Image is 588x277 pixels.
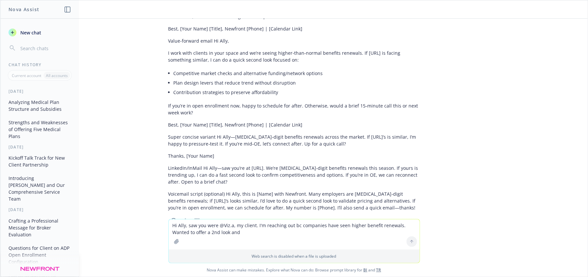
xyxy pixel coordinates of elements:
[192,216,202,226] button: Thumbs down
[19,29,41,36] span: New chat
[12,73,41,78] p: Current account
[3,263,585,277] span: Nova Assist can make mistakes. Explore what Nova can do: Browse prompt library for and
[46,73,68,78] p: All accounts
[174,88,420,97] li: Contribution strategies to preserve affordability
[168,102,420,116] p: If you’re in open enrollment now, happy to schedule for after. Otherwise, would a brief 15‑minute...
[6,152,74,170] button: Kickoff Talk Track for New Client Partnership
[168,165,420,185] p: LinkedIn/InMail Hi Ally—saw you’re at [URL]. We’re [MEDICAL_DATA]‑digit benefits renewals this se...
[6,97,74,114] button: Analyzing Medical Plan Structure and Subsidies
[1,89,79,94] div: [DATE]
[168,49,420,63] p: I work with clients in your space and we’re seeing higher‑than‑normal benefits renewals. If [URL]...
[6,117,74,142] button: Strengths and Weaknesses of Offering Five Medical Plans
[9,6,39,13] h1: Nova Assist
[168,37,420,44] p: Value-forward email Hi Ally,
[174,69,420,78] li: Competitive market checks and alternative funding/network options
[376,267,381,273] a: TR
[168,152,420,159] p: Thanks, [Your Name]
[168,190,420,211] p: Voicemail script (optional) Hi Ally, this is [Name] with Newfront. Many employers are [MEDICAL_DA...
[6,27,74,38] button: New chat
[168,121,420,128] p: Best, [Your Name] [Title], Newfront [Phone] | [Calendar Link]
[1,62,79,68] div: Chat History
[6,215,74,240] button: Crafting a Professional Message for Broker Evaluation
[173,253,416,259] p: Web search is disabled when a file is uploaded
[168,133,420,147] p: Super concise variant Hi Ally—[MEDICAL_DATA]‑digit benefits renewals across the market. If [URL]’...
[6,243,74,267] button: Questions for Client on ADP Open Enrollment Configuration
[1,144,79,150] div: [DATE]
[6,173,74,204] button: Introducing [PERSON_NAME] and Our Comprehensive Service Team
[364,267,368,273] a: BI
[19,44,71,53] input: Search chats
[168,25,420,32] p: Best, [Your Name] [Title], Newfront [Phone] | [Calendar Link]
[1,207,79,212] div: [DATE]
[171,218,177,224] svg: Copy to clipboard
[174,78,420,88] li: Plan design levers that reduce trend without disruption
